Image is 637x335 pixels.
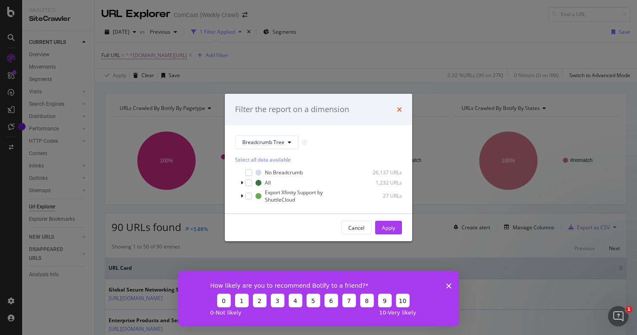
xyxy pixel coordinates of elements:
div: Apply [382,224,395,231]
iframe: Survey from Botify [178,271,459,326]
div: 27 URLs [362,192,402,199]
button: Breadcrumb Tree [235,136,298,149]
div: No Breadcrumb [265,169,303,176]
div: 1,232 URLs [360,179,402,186]
div: modal [225,94,412,241]
button: Apply [375,221,402,234]
span: 1 [626,306,632,313]
iframe: Intercom live chat [608,306,628,326]
div: times [397,104,402,115]
div: 26,137 URLs [360,169,402,176]
div: Select all data available [235,156,402,163]
button: Cancel [341,221,372,234]
div: Export Xfinity Support by ShuttleCloud [265,189,350,203]
div: All [265,179,271,186]
span: Breadcrumb Tree [242,139,284,146]
div: Filter the report on a dimension [235,104,349,115]
div: Cancel [348,224,364,231]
